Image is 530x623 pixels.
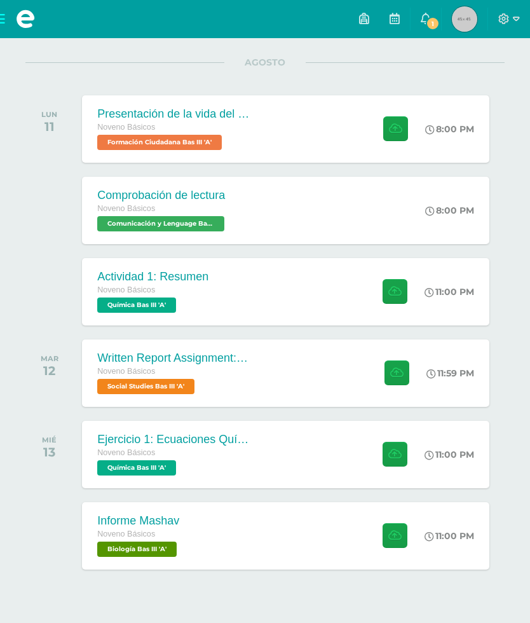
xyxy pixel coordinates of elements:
[97,514,180,528] div: Informe Mashav
[224,57,306,68] span: AGOSTO
[97,352,250,365] div: Written Report Assignment: How Innovation Is Helping Guatemala Grow
[41,354,58,363] div: MAR
[97,460,176,476] span: Química Bas III 'A'
[97,448,155,457] span: Noveno Básicos
[425,123,474,135] div: 8:00 PM
[41,363,58,378] div: 12
[97,204,155,213] span: Noveno Básicos
[97,542,177,557] span: Biología Bas III 'A'
[97,379,194,394] span: Social Studies Bas III 'A'
[97,270,208,284] div: Actividad 1: Resumen
[425,530,474,542] div: 11:00 PM
[425,205,474,216] div: 8:00 PM
[97,135,222,150] span: Formación Ciudadana Bas III 'A'
[97,123,155,132] span: Noveno Básicos
[426,17,440,31] span: 1
[97,285,155,294] span: Noveno Básicos
[97,433,250,446] div: Ejercicio 1: Ecuaciones Químicas
[97,530,155,538] span: Noveno Básicos
[41,110,57,119] div: LUN
[97,216,224,231] span: Comunicación y Lenguage Bas III 'A'
[97,367,155,376] span: Noveno Básicos
[42,435,57,444] div: MIÉ
[426,367,474,379] div: 11:59 PM
[97,298,176,313] span: Química Bas III 'A'
[97,189,228,202] div: Comprobación de lectura
[425,286,474,298] div: 11:00 PM
[452,6,477,32] img: 45x45
[425,449,474,460] div: 11:00 PM
[97,107,250,121] div: Presentación de la vida del General [PERSON_NAME].
[42,444,57,460] div: 13
[41,119,57,134] div: 11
